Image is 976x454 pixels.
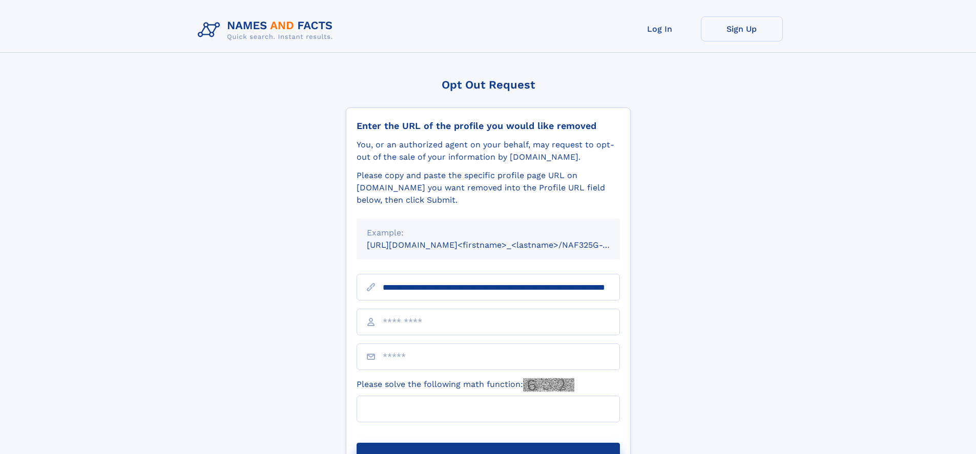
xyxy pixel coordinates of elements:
div: Opt Out Request [346,78,631,91]
label: Please solve the following math function: [357,378,574,392]
img: Logo Names and Facts [194,16,341,44]
div: Example: [367,227,610,239]
div: Please copy and paste the specific profile page URL on [DOMAIN_NAME] you want removed into the Pr... [357,169,620,206]
a: Sign Up [701,16,783,41]
div: You, or an authorized agent on your behalf, may request to opt-out of the sale of your informatio... [357,139,620,163]
a: Log In [619,16,701,41]
small: [URL][DOMAIN_NAME]<firstname>_<lastname>/NAF325G-xxxxxxxx [367,240,639,250]
div: Enter the URL of the profile you would like removed [357,120,620,132]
